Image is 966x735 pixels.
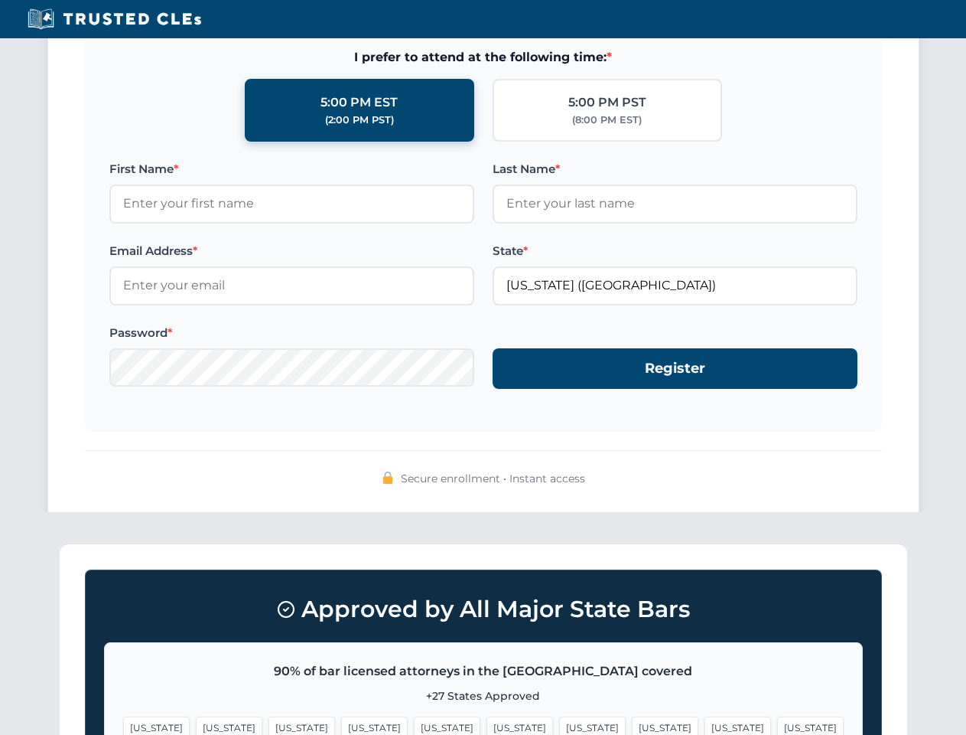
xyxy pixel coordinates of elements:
[109,185,474,223] input: Enter your first name
[109,242,474,260] label: Email Address
[109,266,474,305] input: Enter your email
[572,113,642,128] div: (8:00 PM EST)
[123,688,844,704] p: +27 States Approved
[401,470,585,487] span: Secure enrollment • Instant access
[109,47,857,67] span: I prefer to attend at the following time:
[320,93,398,113] div: 5:00 PM EST
[493,266,857,305] input: Florida (FL)
[104,589,863,630] h3: Approved by All Major State Bars
[493,185,857,223] input: Enter your last name
[568,93,646,113] div: 5:00 PM PST
[325,113,394,128] div: (2:00 PM PST)
[109,324,474,342] label: Password
[109,160,474,178] label: First Name
[23,8,206,31] img: Trusted CLEs
[382,472,394,484] img: 🔒
[493,242,857,260] label: State
[493,348,857,389] button: Register
[493,160,857,178] label: Last Name
[123,661,844,681] p: 90% of bar licensed attorneys in the [GEOGRAPHIC_DATA] covered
